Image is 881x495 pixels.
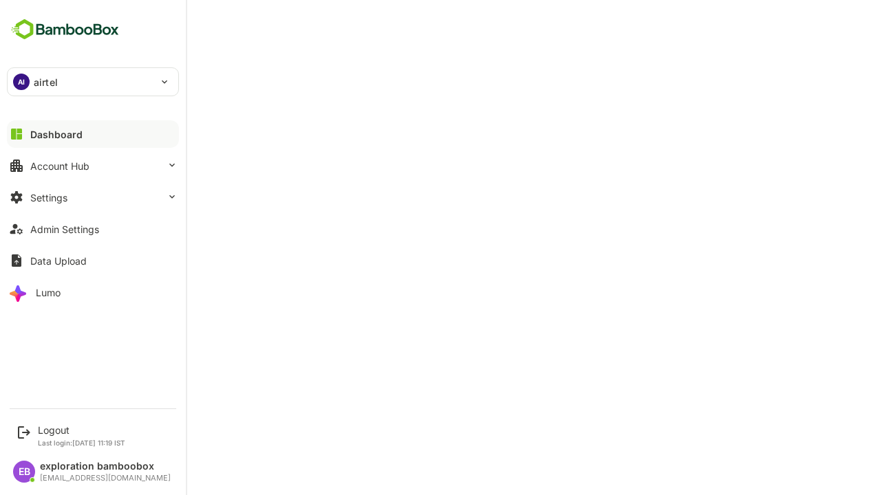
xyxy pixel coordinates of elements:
div: Logout [38,424,125,436]
p: airtel [34,75,58,89]
button: Dashboard [7,120,179,148]
div: Admin Settings [30,223,99,235]
div: Data Upload [30,255,87,267]
div: AI [13,74,30,90]
img: BambooboxFullLogoMark.5f36c76dfaba33ec1ec1367b70bb1252.svg [7,16,123,43]
div: Settings [30,192,67,203]
button: Data Upload [7,247,179,274]
p: Last login: [DATE] 11:19 IST [38,439,125,447]
button: Settings [7,184,179,211]
button: Account Hub [7,152,179,179]
div: Account Hub [30,160,89,172]
div: EB [13,461,35,483]
div: AIairtel [8,68,178,96]
div: [EMAIL_ADDRESS][DOMAIN_NAME] [40,474,171,483]
button: Lumo [7,278,179,306]
div: exploration bamboobox [40,461,171,472]
div: Dashboard [30,129,83,140]
div: Lumo [36,287,61,298]
button: Admin Settings [7,215,179,243]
